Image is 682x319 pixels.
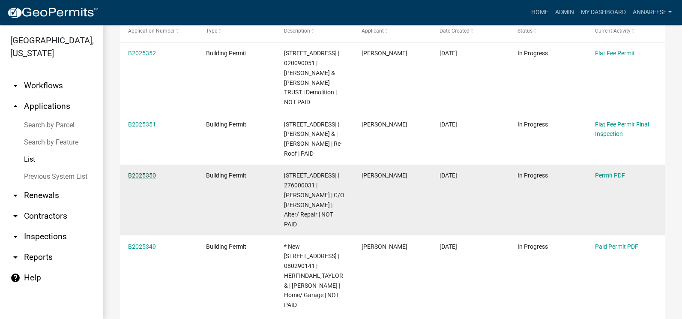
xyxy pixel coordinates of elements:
[10,232,21,242] i: arrow_drop_down
[528,4,552,21] a: Home
[595,172,625,179] a: Permit PDF
[128,172,156,179] a: B2025350
[362,50,407,57] span: Gina Gullickson
[552,4,577,21] a: Admin
[629,4,675,21] a: annareese
[10,211,21,221] i: arrow_drop_down
[440,28,470,34] span: Date Created
[595,28,631,34] span: Current Activity
[10,252,21,262] i: arrow_drop_down
[517,50,548,57] span: In Progress
[275,21,353,42] datatable-header-cell: Description
[206,172,246,179] span: Building Permit
[362,121,407,128] span: Lori Nelson
[440,121,457,128] span: 09/22/2025
[284,50,339,105] span: 81851 150TH ST | 020090051 | ADAMS,DEAN & SHERRY TRUST | Demolition | NOT PAID
[10,273,21,283] i: help
[362,243,407,250] span: Taylor Herfindahl
[362,172,407,179] span: Marina Gillard
[440,243,457,250] span: 09/22/2025
[431,21,509,42] datatable-header-cell: Date Created
[509,21,587,42] datatable-header-cell: Status
[587,21,665,42] datatable-header-cell: Current Activity
[284,243,343,309] span: * New 74308 172nd ST Albert Lea MN 56007 | 080290141 | HERFINDAHL,TAYLOR & | LYNZEE HERFINDAHL | ...
[206,243,246,250] span: Building Permit
[198,21,276,42] datatable-header-cell: Type
[517,243,548,250] span: In Progress
[517,121,548,128] span: In Progress
[577,4,629,21] a: My Dashboard
[284,172,344,228] span: 831 2ND ST SW | 276000031 | GILLARD,MARINA ETAL | C/O THOMAS GILLARD | Alter/ Repair | NOT PAID
[517,28,532,34] span: Status
[120,21,198,42] datatable-header-cell: Application Number
[362,28,384,34] span: Applicant
[128,121,156,128] a: B2025351
[128,243,156,250] a: B2025349
[128,28,175,34] span: Application Number
[440,50,457,57] span: 09/23/2025
[595,50,635,57] a: Flat Fee Permit
[440,172,457,179] span: 09/22/2025
[206,121,246,128] span: Building Permit
[517,172,548,179] span: In Progress
[10,81,21,91] i: arrow_drop_down
[206,50,246,57] span: Building Permit
[284,121,342,157] span: 148 2ND AVE SW | 210100200 | NELSON,GARY M & | LORI J NELSON | Re-Roof | PAID
[353,21,431,42] datatable-header-cell: Applicant
[206,28,217,34] span: Type
[595,121,649,138] a: Flat Fee Permit Final Inspection
[10,101,21,111] i: arrow_drop_up
[595,243,638,250] a: Paid Permit PDF
[10,190,21,201] i: arrow_drop_down
[284,28,310,34] span: Description
[128,50,156,57] a: B2025352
